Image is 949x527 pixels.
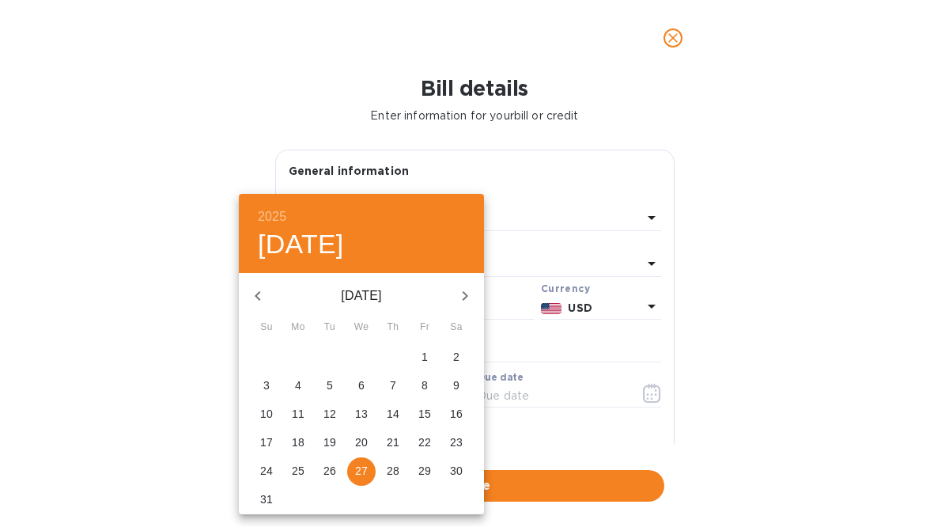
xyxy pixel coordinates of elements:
button: 31 [252,486,281,514]
p: 19 [323,434,336,450]
button: 19 [316,429,344,457]
p: 6 [358,377,365,393]
button: 9 [442,372,471,400]
button: 21 [379,429,407,457]
button: 5 [316,372,344,400]
p: 29 [418,463,431,479]
p: 10 [260,406,273,422]
span: Tu [316,320,344,336]
span: Su [252,320,281,336]
button: 27 [347,457,376,486]
p: 25 [292,463,304,479]
p: 9 [453,377,459,393]
p: 14 [387,406,399,422]
button: 10 [252,400,281,429]
span: Sa [442,320,471,336]
button: 8 [410,372,439,400]
span: We [347,320,376,336]
p: 21 [387,434,399,450]
button: 29 [410,457,439,486]
button: 2 [442,343,471,372]
p: 3 [263,377,270,393]
button: 4 [284,372,312,400]
button: 3 [252,372,281,400]
button: 6 [347,372,376,400]
p: 31 [260,491,273,507]
p: 18 [292,434,304,450]
p: 8 [422,377,428,393]
p: 11 [292,406,304,422]
button: 7 [379,372,407,400]
p: 1 [422,349,428,365]
p: 17 [260,434,273,450]
button: 23 [442,429,471,457]
p: 30 [450,463,463,479]
button: 25 [284,457,312,486]
p: 28 [387,463,399,479]
button: 24 [252,457,281,486]
button: 15 [410,400,439,429]
button: 16 [442,400,471,429]
span: Mo [284,320,312,336]
p: 16 [450,406,463,422]
p: 22 [418,434,431,450]
p: 23 [450,434,463,450]
span: Fr [410,320,439,336]
span: Th [379,320,407,336]
button: 12 [316,400,344,429]
p: 7 [390,377,396,393]
button: 1 [410,343,439,372]
button: 22 [410,429,439,457]
p: 4 [295,377,301,393]
button: 28 [379,457,407,486]
button: 18 [284,429,312,457]
button: 13 [347,400,376,429]
p: 24 [260,463,273,479]
button: 17 [252,429,281,457]
p: 15 [418,406,431,422]
p: 20 [355,434,368,450]
p: 2 [453,349,459,365]
button: 11 [284,400,312,429]
p: 27 [355,463,368,479]
p: 13 [355,406,368,422]
button: 30 [442,457,471,486]
p: 26 [323,463,336,479]
button: [DATE] [258,228,344,261]
p: 5 [327,377,333,393]
button: 20 [347,429,376,457]
p: 12 [323,406,336,422]
button: 2025 [258,206,286,228]
p: [DATE] [277,286,446,305]
button: 14 [379,400,407,429]
button: 26 [316,457,344,486]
